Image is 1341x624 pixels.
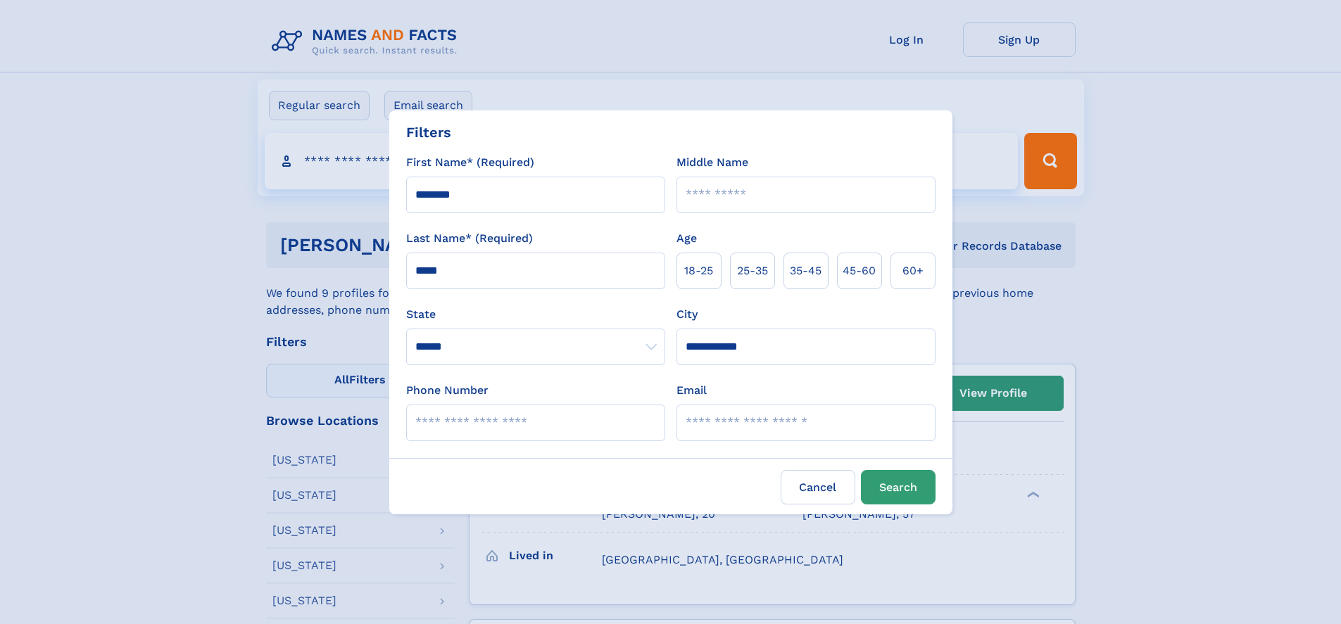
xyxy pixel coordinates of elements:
label: Email [676,382,707,399]
div: Filters [406,122,451,143]
label: State [406,306,665,323]
label: Phone Number [406,382,489,399]
label: Cancel [781,470,855,504]
label: Last Name* (Required) [406,230,533,247]
span: 45‑60 [843,262,876,279]
span: 25‑35 [737,262,768,279]
label: Age [676,230,697,247]
label: Middle Name [676,154,748,171]
label: First Name* (Required) [406,154,534,171]
span: 35‑45 [790,262,821,279]
button: Search [861,470,936,504]
label: City [676,306,698,323]
span: 18‑25 [684,262,713,279]
span: 60+ [902,262,924,279]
